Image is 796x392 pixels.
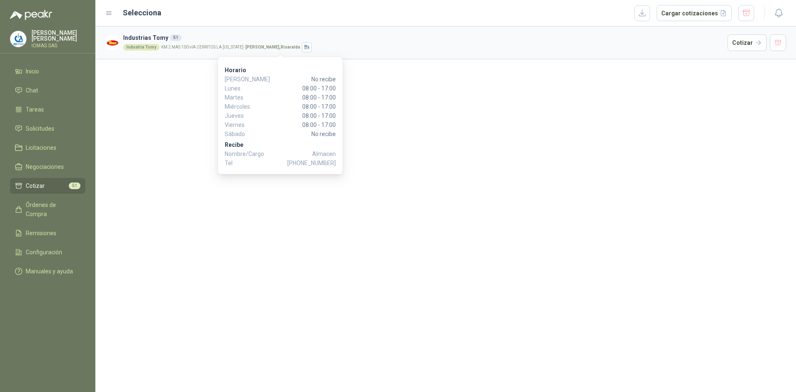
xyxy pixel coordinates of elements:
span: Chat [26,86,38,95]
button: Cotizar [728,34,767,51]
a: Tareas [10,102,85,117]
span: Órdenes de Compra [26,200,78,219]
span: Viernes [225,120,258,129]
span: Remisiones [26,229,56,238]
img: Company Logo [105,36,120,50]
p: [PERSON_NAME] [PERSON_NAME] [32,30,85,41]
h2: Selecciona [123,7,161,19]
span: 51 [69,183,80,189]
span: 08:00 - 17:00 [258,84,336,93]
span: No recibe [258,75,336,84]
span: Lunes [225,84,258,93]
span: Negociaciones [26,162,64,171]
span: Manuales y ayuda [26,267,73,276]
a: Chat [10,83,85,98]
p: KM 2 MAS 100 vIA CERRITOS LA [US_STATE] - [161,45,300,49]
a: Negociaciones [10,159,85,175]
span: Jueves [225,111,258,120]
div: Industria Tomy [123,44,160,51]
span: Sábado [225,129,258,139]
span: Licitaciones [26,143,56,152]
a: Configuración [10,244,85,260]
p: Horario [225,66,336,75]
a: Manuales y ayuda [10,263,85,279]
span: Tareas [26,105,44,114]
span: Configuración [26,248,62,257]
img: Company Logo [10,31,26,47]
span: 08:00 - 17:00 [258,120,336,129]
p: IOMAS SAS [32,43,85,48]
a: Cotizar51 [10,178,85,194]
span: 08:00 - 17:00 [258,93,336,102]
span: [PHONE_NUMBER] [287,158,336,168]
span: No recibe [258,129,336,139]
span: Cotizar [26,181,45,190]
span: 08:00 - 17:00 [258,111,336,120]
a: Remisiones [10,225,85,241]
p: Recibe [225,140,336,149]
button: Cargar cotizaciones [657,5,732,22]
span: Solicitudes [26,124,54,133]
span: 08:00 - 17:00 [258,102,336,111]
h3: Industrias Tomy [123,33,724,42]
a: Inicio [10,63,85,79]
p: Tel [225,158,336,168]
span: Almacen [312,149,336,158]
span: Inicio [26,67,39,76]
span: Martes [225,93,258,102]
a: Licitaciones [10,140,85,156]
span: Miércoles [225,102,258,111]
span: [PERSON_NAME] [225,75,258,84]
a: Solicitudes [10,121,85,136]
p: Nombre/Cargo [225,149,336,158]
img: Logo peakr [10,10,52,20]
div: 51 [170,34,182,41]
a: Órdenes de Compra [10,197,85,222]
strong: [PERSON_NAME] , Risaralda [245,45,300,49]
